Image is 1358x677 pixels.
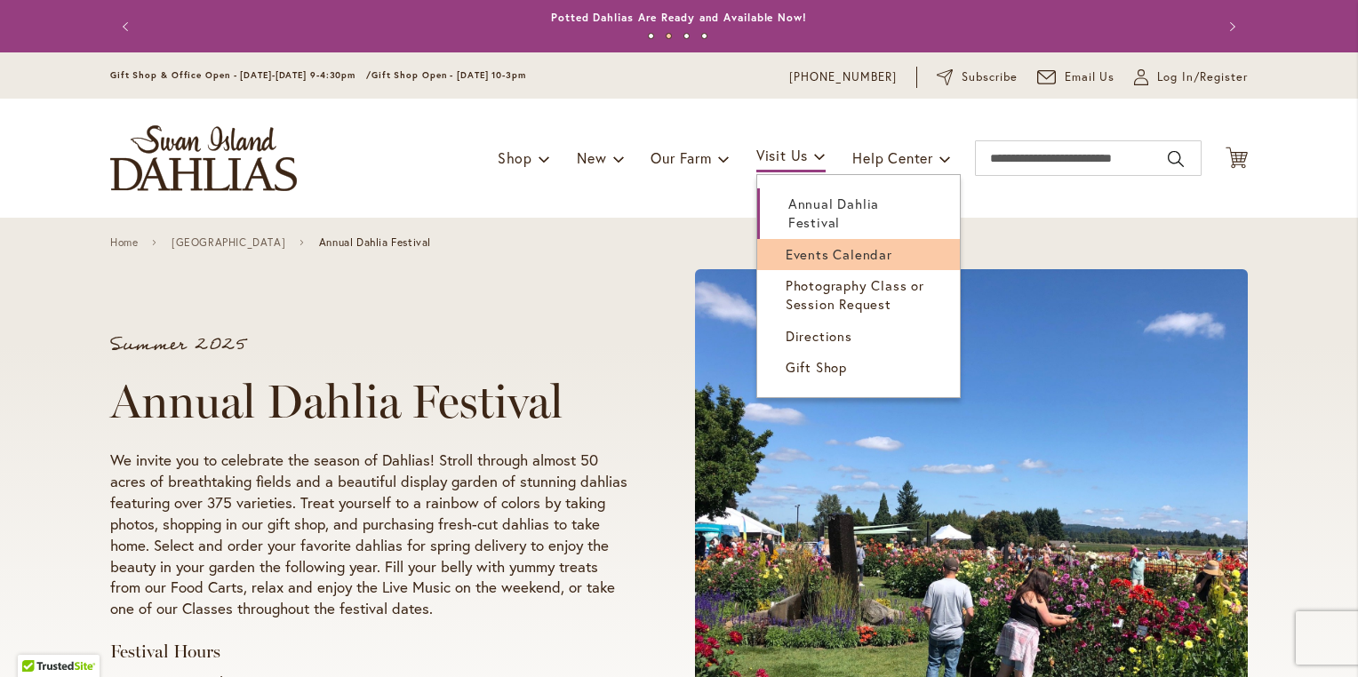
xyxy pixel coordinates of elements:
[666,33,672,39] button: 2 of 4
[110,125,297,191] a: store logo
[110,69,371,81] span: Gift Shop & Office Open - [DATE]-[DATE] 9-4:30pm /
[786,327,852,345] span: Directions
[651,148,711,167] span: Our Farm
[110,450,627,620] p: We invite you to celebrate the season of Dahlias! Stroll through almost 50 acres of breathtaking ...
[683,33,690,39] button: 3 of 4
[371,69,526,81] span: Gift Shop Open - [DATE] 10-3pm
[577,148,606,167] span: New
[786,245,892,263] span: Events Calendar
[852,148,933,167] span: Help Center
[1065,68,1115,86] span: Email Us
[962,68,1018,86] span: Subscribe
[110,336,627,354] p: Summer 2025
[172,236,285,249] a: [GEOGRAPHIC_DATA]
[648,33,654,39] button: 1 of 4
[937,68,1018,86] a: Subscribe
[756,146,808,164] span: Visit Us
[110,236,138,249] a: Home
[1212,9,1248,44] button: Next
[789,68,897,86] a: [PHONE_NUMBER]
[319,236,431,249] span: Annual Dahlia Festival
[1134,68,1248,86] a: Log In/Register
[786,358,847,376] span: Gift Shop
[788,195,879,231] span: Annual Dahlia Festival
[110,375,627,428] h1: Annual Dahlia Festival
[701,33,707,39] button: 4 of 4
[498,148,532,167] span: Shop
[551,11,807,24] a: Potted Dahlias Are Ready and Available Now!
[786,276,924,313] span: Photography Class or Session Request
[1037,68,1115,86] a: Email Us
[1157,68,1248,86] span: Log In/Register
[110,9,146,44] button: Previous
